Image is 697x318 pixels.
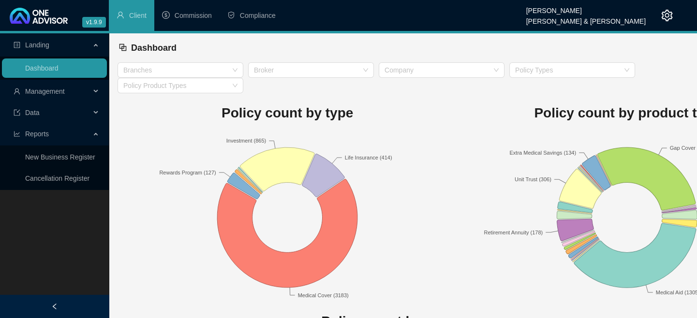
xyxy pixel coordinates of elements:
text: Medical Cover (3183) [298,292,349,298]
span: dollar [162,11,170,19]
text: Life Insurance (414) [345,155,392,160]
span: Management [25,87,65,95]
span: v1.9.9 [82,17,106,28]
span: left [51,303,58,310]
img: 2df55531c6924b55f21c4cf5d4484680-logo-light.svg [10,8,68,24]
span: user [14,88,20,95]
span: Dashboard [131,43,177,53]
div: [PERSON_NAME] [526,2,646,13]
span: line-chart [14,130,20,137]
span: Client [129,12,147,19]
a: Dashboard [25,64,59,72]
span: profile [14,42,20,48]
text: Extra Medical Savings (134) [510,149,577,155]
div: [PERSON_NAME] & [PERSON_NAME] [526,13,646,24]
h1: Policy count by type [118,102,457,124]
a: New Business Register [25,153,95,161]
text: Unit Trust (306) [515,176,551,182]
text: Rewards Program (127) [159,169,216,175]
span: block [119,43,127,52]
span: Compliance [240,12,276,19]
span: setting [661,10,673,21]
a: Cancellation Register [25,174,89,182]
span: import [14,109,20,116]
span: user [117,11,124,19]
text: Retirement Annuity (178) [484,229,543,235]
text: Investment (865) [226,138,267,144]
span: Commission [175,12,212,19]
span: Landing [25,41,49,49]
span: Reports [25,130,49,138]
span: safety [227,11,235,19]
span: Data [25,109,40,116]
